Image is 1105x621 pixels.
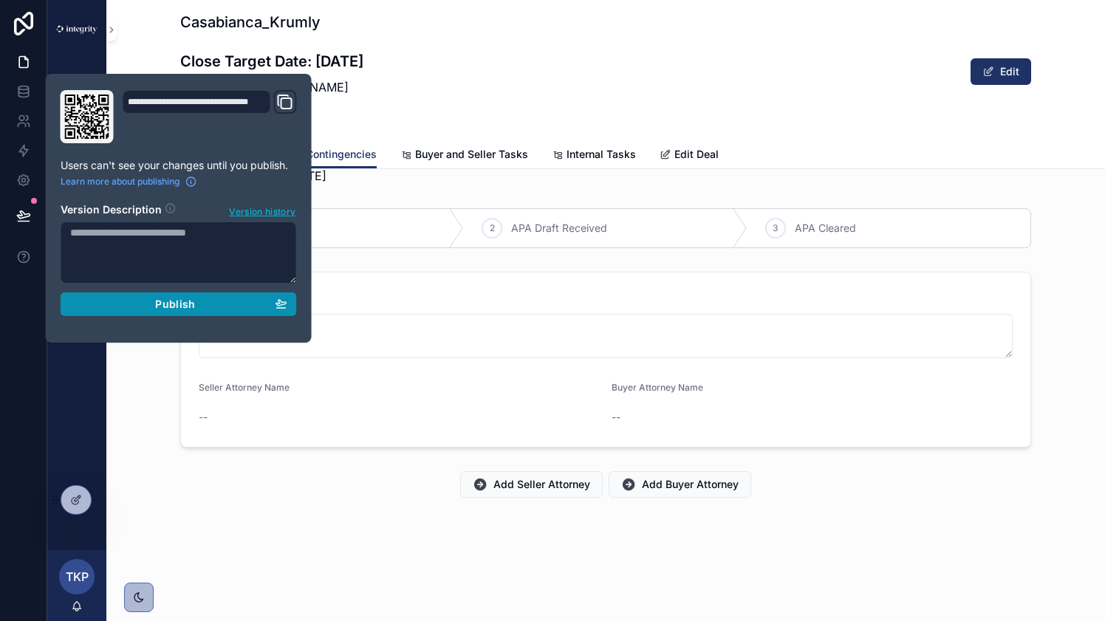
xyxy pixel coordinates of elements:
a: Internal Tasks [552,141,636,171]
a: Edit Deal [660,141,719,171]
button: Add Seller Attorney [460,471,603,498]
h1: Casabianca_Krumly [180,12,363,32]
div: scrollable content [47,59,106,550]
span: -- [199,410,208,425]
span: Seller Attorney Name [199,382,290,393]
span: 3 [773,222,778,234]
span: APA Draft Received [511,221,607,236]
span: -- [612,410,620,425]
a: Learn more about publishing [61,176,197,188]
p: Users can't see your changes until you publish. [61,158,297,173]
span: TKP [66,568,89,586]
button: Edit [971,58,1031,85]
h3: Close Target Date: [DATE] [180,50,363,72]
span: Add Seller Attorney [493,477,590,492]
span: Internal Tasks [567,147,636,162]
span: Learn more about publishing [61,176,179,188]
span: Contingencies [306,147,377,162]
span: Version history [229,203,295,218]
div: Domain and Custom Link [123,90,297,143]
button: Add Buyer Attorney [609,471,751,498]
span: Publish [155,298,195,311]
span: 2 [490,222,495,234]
img: App logo [56,25,97,33]
span: Add Buyer Attorney [642,477,739,492]
span: Edit Deal [674,147,719,162]
h2: Version Description [61,202,162,219]
span: APA Cleared [795,221,856,236]
button: Publish [61,292,297,316]
button: Version history [228,202,296,219]
a: Buyer and Seller Tasks [400,141,528,171]
span: Buyer Attorney Name [612,382,703,393]
span: Buyer and Seller Tasks [415,147,528,162]
a: Contingencies [291,141,377,169]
